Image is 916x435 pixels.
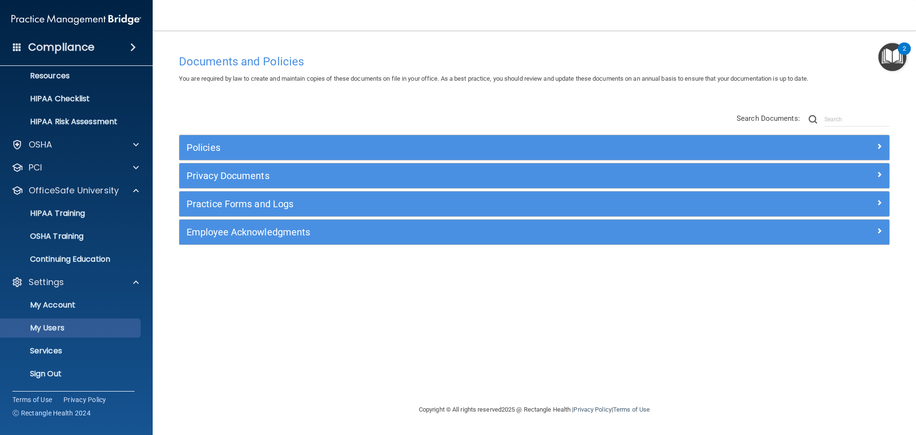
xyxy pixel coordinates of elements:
[187,224,882,240] a: Employee Acknowledgments
[6,232,83,241] p: OSHA Training
[11,139,139,150] a: OSHA
[6,346,136,356] p: Services
[29,185,119,196] p: OfficeSafe University
[187,142,705,153] h5: Policies
[737,114,800,123] span: Search Documents:
[6,300,136,310] p: My Account
[613,406,650,413] a: Terms of Use
[6,71,136,81] p: Resources
[6,369,136,379] p: Sign Out
[187,196,882,212] a: Practice Forms and Logs
[573,406,611,413] a: Privacy Policy
[6,255,136,264] p: Continuing Education
[6,94,136,104] p: HIPAA Checklist
[187,170,705,181] h5: Privacy Documents
[12,408,91,418] span: Ⓒ Rectangle Health 2024
[187,227,705,237] h5: Employee Acknowledgments
[63,395,106,404] a: Privacy Policy
[6,323,136,333] p: My Users
[29,139,52,150] p: OSHA
[360,394,708,425] div: Copyright © All rights reserved 2025 @ Rectangle Health | |
[187,168,882,183] a: Privacy Documents
[187,140,882,155] a: Policies
[12,395,52,404] a: Terms of Use
[11,162,139,173] a: PCI
[903,49,906,61] div: 2
[751,367,905,405] iframe: Drift Widget Chat Controller
[11,10,141,29] img: PMB logo
[29,162,42,173] p: PCI
[878,43,906,71] button: Open Resource Center, 2 new notifications
[824,112,890,127] input: Search
[11,185,139,196] a: OfficeSafe University
[29,276,64,288] p: Settings
[6,209,85,218] p: HIPAA Training
[28,41,94,54] h4: Compliance
[809,115,817,124] img: ic-search.3b580494.png
[6,117,136,127] p: HIPAA Risk Assessment
[187,199,705,209] h5: Practice Forms and Logs
[11,276,139,288] a: Settings
[179,55,890,68] h4: Documents and Policies
[179,75,808,82] span: You are required by law to create and maintain copies of these documents on file in your office. ...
